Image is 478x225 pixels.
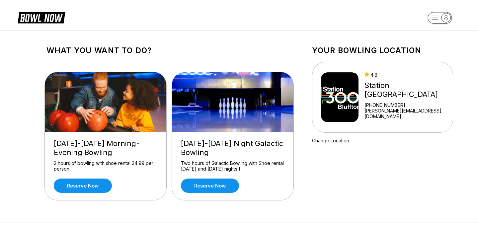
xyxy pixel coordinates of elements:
[46,46,292,55] h1: What you want to do?
[172,72,294,132] img: Friday-Saturday Night Galactic Bowling
[321,72,358,122] img: Station 300 Bluffton
[54,160,157,172] div: 2 hours of bowling with shoe rental 24.99 per person
[312,46,453,55] h1: Your bowling location
[181,160,284,172] div: Two hours of Galactic Bowling with Shoe rental [DATE] and [DATE] nights f ...
[54,139,157,157] div: [DATE]-[DATE] Morning-Evening Bowling
[364,108,450,119] a: [PERSON_NAME][EMAIL_ADDRESS][DOMAIN_NAME]
[364,102,450,108] div: [PHONE_NUMBER]
[54,179,112,193] a: Reserve now
[364,72,450,78] div: 4.8
[181,139,284,157] div: [DATE]-[DATE] Night Galactic Bowling
[312,138,349,143] a: Change Location
[181,179,239,193] a: Reserve now
[45,72,167,132] img: Friday-Sunday Morning-Evening Bowling
[364,81,450,99] div: Station [GEOGRAPHIC_DATA]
